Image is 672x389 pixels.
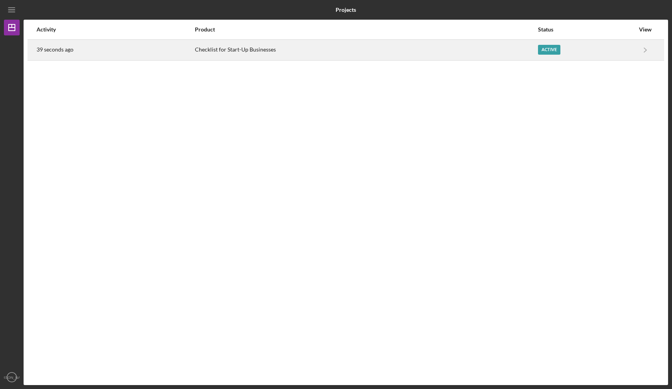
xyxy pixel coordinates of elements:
button: [PERSON_NAME] [4,369,20,385]
div: Product [195,26,537,33]
div: Checklist for Start-Up Businesses [195,40,537,60]
div: Status [538,26,635,33]
b: Projects [336,7,356,13]
time: 2025-08-15 17:02 [37,46,73,53]
div: Active [538,45,560,55]
div: View [635,26,655,33]
div: Activity [37,26,194,33]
